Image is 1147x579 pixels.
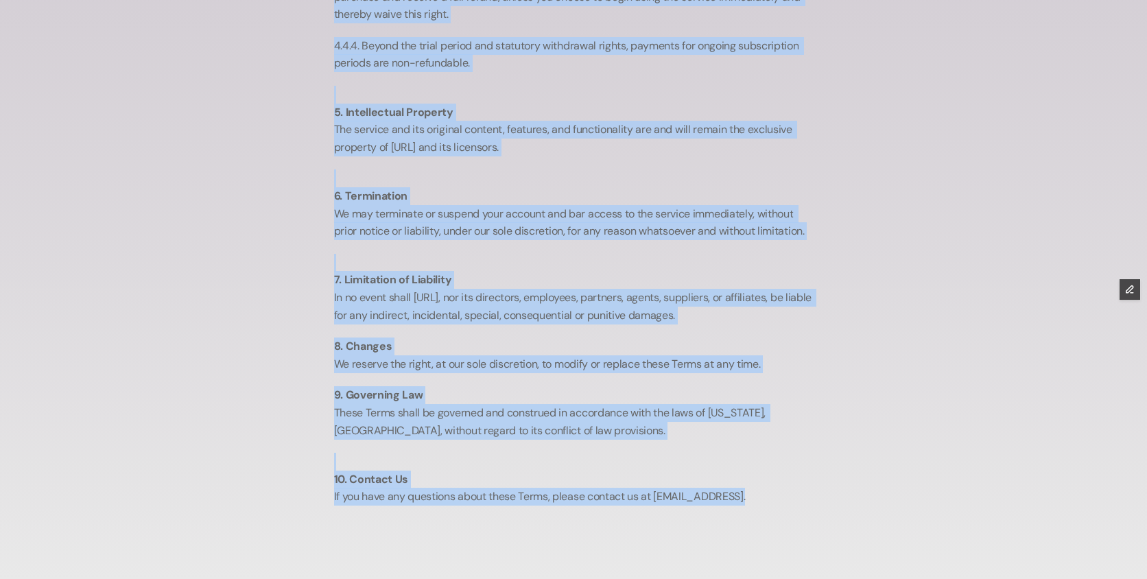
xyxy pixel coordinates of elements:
p: We reserve the right, at our sole discretion, to modify or replace these Terms at any time. [334,338,814,373]
strong: 8. Changes [334,339,392,353]
p: 4.4.4. Beyond the trial period and statutory withdrawal rights, payments for ongoing subscription... [334,37,814,72]
p: We may terminate or suspend your account and bar access to the service immediately, without prior... [334,169,814,239]
button: Edit Framer Content [1120,279,1140,300]
p: In no event shall [URL], nor its directors, employees, partners, agents, suppliers, or affiliates... [334,254,814,324]
p: If you have any questions about these Terms, please contact us at [EMAIL_ADDRESS]. [334,453,814,506]
strong: 7. Limitation of Liability [334,272,452,287]
strong: 5. Intellectual Property [334,105,453,119]
strong: 6. Termination [334,189,408,203]
p: These Terms shall be governed and construed in accordance with the laws of [US_STATE], [GEOGRAPHI... [334,386,814,439]
strong: 9. Governing Law [334,388,423,402]
strong: 10. Contact Us [334,472,409,486]
p: The service and its original content, features, and functionality are and will remain the exclusi... [334,86,814,156]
